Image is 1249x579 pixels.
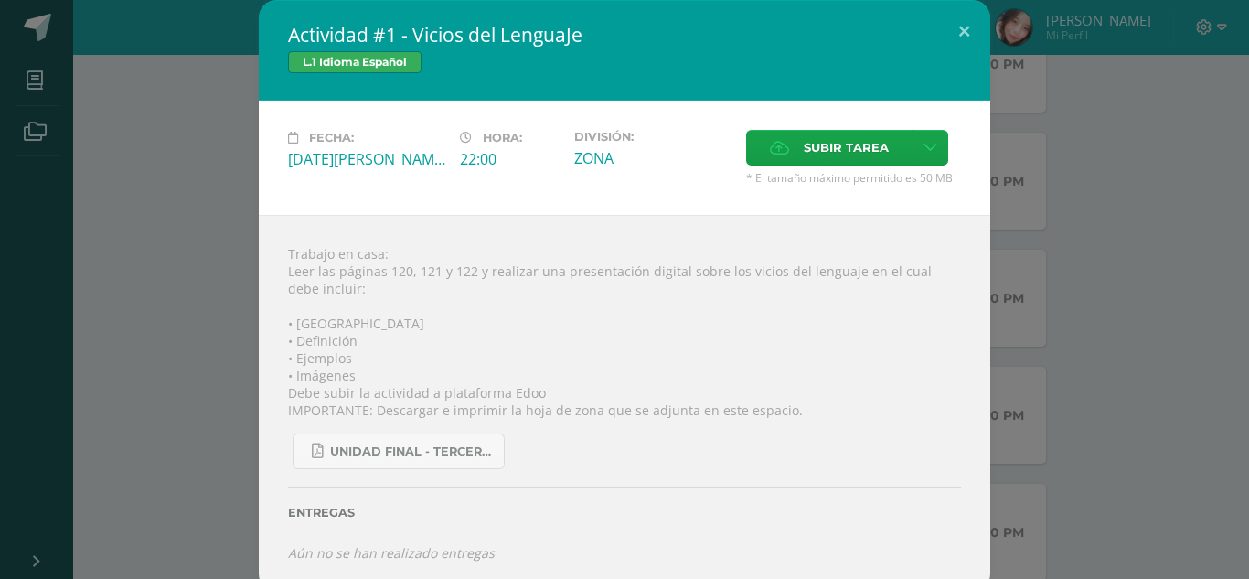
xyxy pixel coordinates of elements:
[288,149,445,169] div: [DATE][PERSON_NAME]
[746,170,961,186] span: * El tamaño máximo permitido es 50 MB
[574,130,731,144] label: División:
[460,149,560,169] div: 22:00
[288,51,422,73] span: L.1 Idioma Español
[288,544,495,562] i: Aún no se han realizado entregas
[330,445,495,459] span: UNIDAD FINAL - TERCERO BASICO A-B-C.pdf
[288,506,961,520] label: Entregas
[288,22,961,48] h2: Actividad #1 - Vicios del LenguaJe
[804,131,889,165] span: Subir tarea
[293,434,505,469] a: UNIDAD FINAL - TERCERO BASICO A-B-C.pdf
[483,131,522,145] span: Hora:
[309,131,354,145] span: Fecha:
[574,148,731,168] div: ZONA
